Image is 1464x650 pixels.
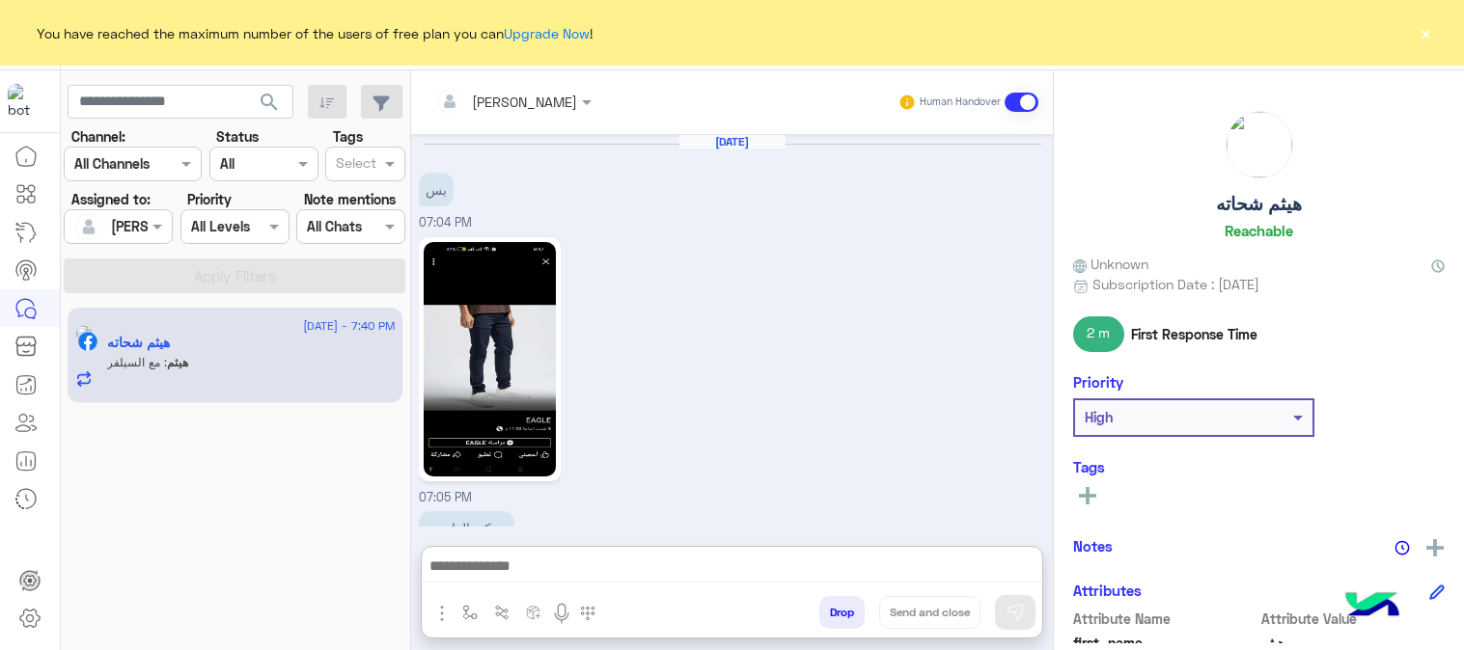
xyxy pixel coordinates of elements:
[1073,254,1148,274] span: Unknown
[1073,582,1142,599] h6: Attributes
[1073,373,1123,391] h6: Priority
[304,189,396,209] label: Note mentions
[1073,537,1113,555] h6: Notes
[419,490,472,504] span: 07:05 PM
[1416,23,1435,42] button: ×
[1073,458,1445,475] h6: Tags
[64,258,405,293] button: Apply Filters
[1131,324,1257,344] span: First Response Time
[8,84,42,119] img: 713415422032625
[216,126,259,147] label: Status
[504,25,590,41] a: Upgrade Now
[1261,609,1446,629] span: Attribute Value
[526,605,541,620] img: create order
[1092,274,1259,294] span: Subscription Date : [DATE]
[419,511,514,545] p: 16/8/2025, 7:05 PM
[455,596,486,628] button: select flow
[494,605,510,620] img: Trigger scenario
[303,317,395,335] span: [DATE] - 7:40 PM
[1395,540,1410,555] img: notes
[1073,316,1124,351] span: 2 m
[75,213,102,240] img: defaultAdmin.png
[819,596,865,629] button: Drop
[1073,609,1257,629] span: Attribute Name
[1225,222,1293,239] h6: Reachable
[518,596,550,628] button: create order
[37,23,593,43] span: You have reached the maximum number of the users of free plan you can !
[107,335,170,351] h5: هيثم شحاته
[1216,193,1302,215] h5: هيثم شحاته
[920,95,1001,110] small: Human Handover
[486,596,518,628] button: Trigger scenario
[419,173,454,206] p: 16/8/2025, 7:04 PM
[1339,573,1406,640] img: hulul-logo.png
[580,606,595,621] img: make a call
[333,152,376,177] div: Select
[1006,603,1025,622] img: send message
[419,215,472,230] span: 07:04 PM
[1426,539,1444,556] img: add
[1227,112,1292,177] img: picture
[333,126,363,147] label: Tags
[187,189,232,209] label: Priority
[424,242,556,476] img: 528866807_1830506714516247_1316794031499698819_n.jpg
[167,355,188,369] span: هيثم
[462,605,478,620] img: select flow
[78,332,97,351] img: Facebook
[430,602,454,625] img: send attachment
[679,135,786,149] h6: [DATE]
[71,126,125,147] label: Channel:
[71,189,151,209] label: Assigned to:
[879,596,981,629] button: Send and close
[550,602,573,625] img: send voice note
[75,325,93,342] img: picture
[258,91,281,114] span: search
[246,85,293,126] button: search
[107,355,167,369] span: مع السيلفر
